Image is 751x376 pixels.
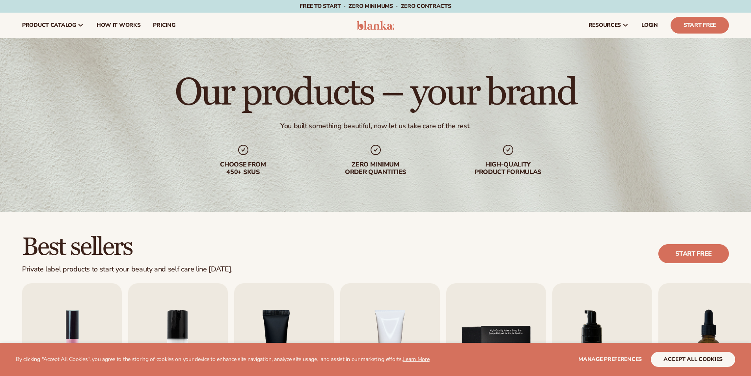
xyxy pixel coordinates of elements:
[175,74,576,112] h1: Our products – your brand
[658,244,729,263] a: Start free
[22,265,233,274] div: Private label products to start your beauty and self care line [DATE].
[671,17,729,34] a: Start Free
[90,13,147,38] a: How It Works
[582,13,635,38] a: resources
[153,22,175,28] span: pricing
[97,22,141,28] span: How It Works
[403,355,429,363] a: Learn More
[16,356,430,363] p: By clicking "Accept All Cookies", you agree to the storing of cookies on your device to enhance s...
[589,22,621,28] span: resources
[651,352,735,367] button: accept all cookies
[22,22,76,28] span: product catalog
[16,13,90,38] a: product catalog
[325,161,426,176] div: Zero minimum order quantities
[578,352,642,367] button: Manage preferences
[300,2,451,10] span: Free to start · ZERO minimums · ZERO contracts
[357,21,394,30] img: logo
[641,22,658,28] span: LOGIN
[458,161,559,176] div: High-quality product formulas
[147,13,181,38] a: pricing
[22,234,233,260] h2: Best sellers
[193,161,294,176] div: Choose from 450+ Skus
[280,122,471,131] div: You built something beautiful, now let us take care of the rest.
[635,13,664,38] a: LOGIN
[578,355,642,363] span: Manage preferences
